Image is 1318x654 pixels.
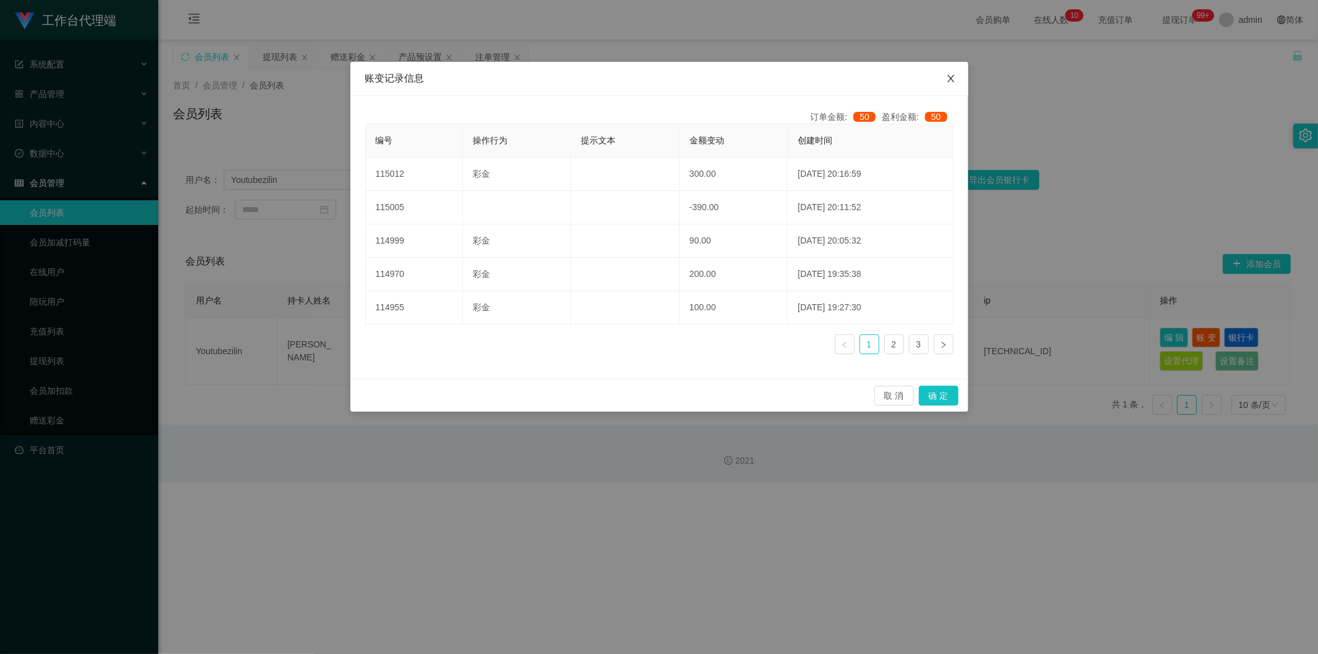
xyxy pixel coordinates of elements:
[376,135,393,145] span: 编号
[798,135,832,145] span: 创建时间
[581,135,615,145] span: 提示文本
[860,335,879,354] a: 1
[885,335,903,354] a: 2
[366,291,463,325] td: 114955
[884,334,904,354] li: 2
[463,224,572,258] td: 彩金
[366,191,463,224] td: 115005
[463,258,572,291] td: 彩金
[934,334,953,354] li: 下一页
[680,291,788,325] td: 100.00
[874,386,914,406] button: 取 消
[940,341,947,349] i: 图标: right
[835,334,855,354] li: 上一页
[788,291,953,325] td: [DATE] 19:27:30
[680,258,788,291] td: 200.00
[788,224,953,258] td: [DATE] 20:05:32
[882,111,953,124] div: 盈利金额:
[690,135,724,145] span: 金额变动
[473,135,507,145] span: 操作行为
[910,335,928,354] a: 3
[853,112,876,122] span: 50
[463,158,572,191] td: 彩金
[366,258,463,291] td: 114970
[925,112,947,122] span: 50
[841,341,848,349] i: 图标: left
[934,62,968,96] button: Close
[680,191,788,224] td: -390.00
[680,158,788,191] td: 300.00
[919,386,958,406] button: 确 定
[860,334,879,354] li: 1
[909,334,929,354] li: 3
[680,224,788,258] td: 90.00
[366,224,463,258] td: 114999
[788,191,953,224] td: [DATE] 20:11:52
[365,72,953,85] div: 账变记录信息
[811,111,882,124] div: 订单金额:
[366,158,463,191] td: 115012
[946,74,956,83] i: 图标: close
[788,258,953,291] td: [DATE] 19:35:38
[788,158,953,191] td: [DATE] 20:16:59
[463,291,572,325] td: 彩金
